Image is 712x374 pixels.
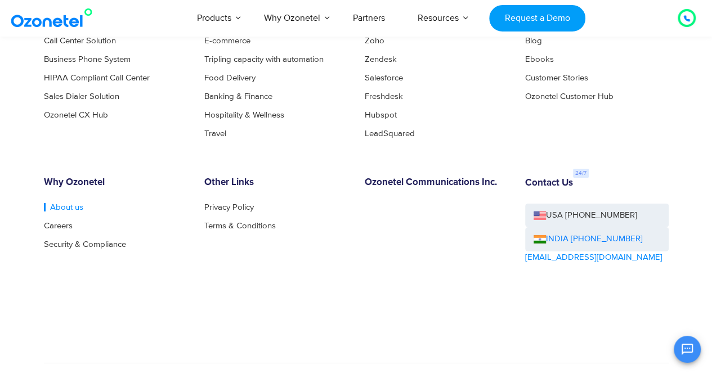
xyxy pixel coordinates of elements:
[365,74,403,82] a: Salesforce
[525,92,614,101] a: Ozonetel Customer Hub
[44,74,150,82] a: HIPAA Compliant Call Center
[525,37,542,45] a: Blog
[365,55,397,64] a: Zendesk
[204,92,272,101] a: Banking & Finance
[44,240,126,249] a: Security & Compliance
[534,235,546,244] img: ind-flag.png
[204,177,348,188] h6: Other Links
[525,74,588,82] a: Customer Stories
[44,55,131,64] a: Business Phone System
[204,111,284,119] a: Hospitality & Wellness
[204,203,254,211] a: Privacy Policy
[204,74,256,82] a: Food Delivery
[534,233,643,246] a: INDIA [PHONE_NUMBER]
[204,37,250,45] a: E-commerce
[525,204,669,228] a: USA [PHONE_NUMBER]
[44,37,116,45] a: Call Center Solution
[204,222,276,230] a: Terms & Conditions
[44,111,108,119] a: Ozonetel CX Hub
[44,177,187,188] h6: Why Ozonetel
[204,55,324,64] a: Tripling capacity with automation
[204,129,226,138] a: Travel
[674,336,701,363] button: Open chat
[525,251,662,264] a: [EMAIL_ADDRESS][DOMAIN_NAME]
[44,92,119,101] a: Sales Dialer Solution
[44,222,73,230] a: Careers
[365,111,397,119] a: Hubspot
[44,203,83,211] a: About us
[534,211,546,220] img: us-flag.png
[525,55,554,64] a: Ebooks
[365,177,508,188] h6: Ozonetel Communications Inc.
[525,178,573,189] h6: Contact Us
[365,129,415,138] a: LeadSquared
[365,37,384,45] a: Zoho
[489,5,585,31] a: Request a Demo
[365,92,403,101] a: Freshdesk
